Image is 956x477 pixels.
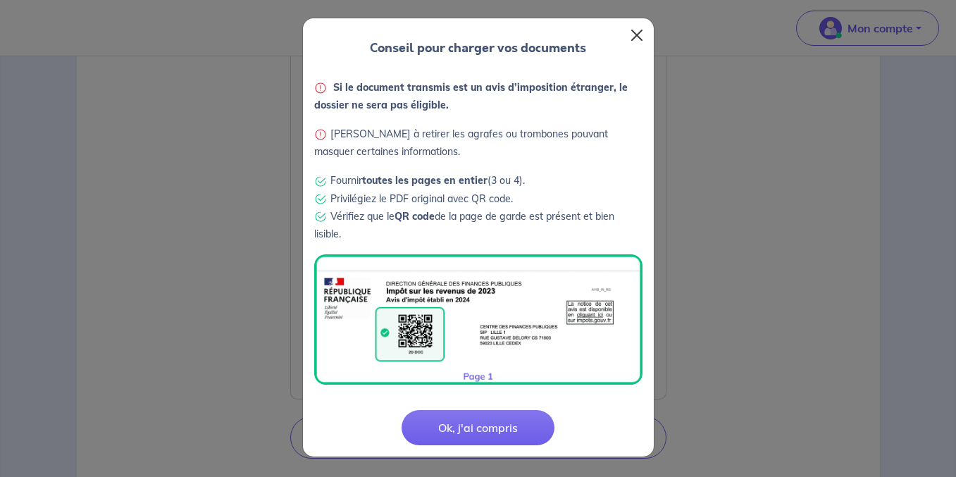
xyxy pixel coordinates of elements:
strong: QR code [395,210,435,223]
strong: Si le document transmis est un avis d’imposition étranger, le dossier ne sera pas éligible. [314,81,628,111]
img: Warning [314,82,327,94]
img: Check [314,211,327,223]
p: [PERSON_NAME] à retirer les agrafes ou trombones pouvant masquer certaines informations. [314,125,642,161]
button: Close [626,24,648,47]
img: Check [314,175,327,188]
img: Check [314,193,327,206]
img: Warning [314,128,327,141]
img: Avis D'impôts [314,254,642,385]
h2: Conseil pour charger vos documents [370,41,586,56]
strong: toutes les pages en entier [362,174,488,187]
p: Fournir (3 ou 4). Privilégiez le PDF original avec QR code. Vérifiez que le de la page de garde e... [314,172,642,243]
button: Ok, j'ai compris [402,410,554,445]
